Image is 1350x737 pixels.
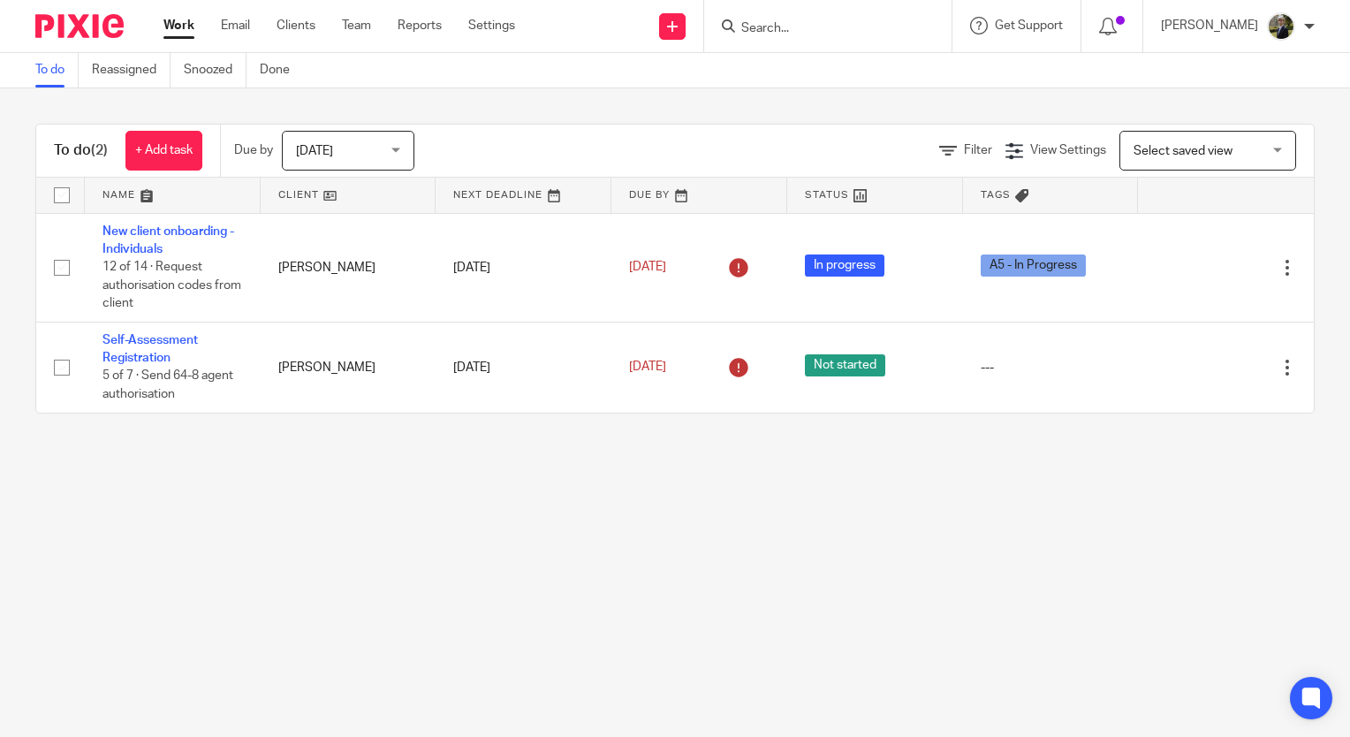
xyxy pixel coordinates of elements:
a: Snoozed [184,53,246,87]
span: Get Support [995,19,1063,32]
a: Reports [398,17,442,34]
span: Not started [805,354,885,376]
img: ACCOUNTING4EVERYTHING-9.jpg [1267,12,1295,41]
td: [DATE] [436,322,611,412]
span: View Settings [1030,144,1106,156]
a: Email [221,17,250,34]
span: Filter [964,144,992,156]
span: Select saved view [1134,145,1232,157]
span: 5 of 7 · Send 64-8 agent authorisation [102,370,233,401]
span: A5 - In Progress [981,255,1086,277]
td: [DATE] [436,213,611,322]
td: [PERSON_NAME] [261,213,436,322]
a: + Add task [125,131,202,171]
a: New client onboarding - Individuals [102,225,234,255]
p: [PERSON_NAME] [1161,17,1258,34]
a: Reassigned [92,53,171,87]
a: Done [260,53,303,87]
span: [DATE] [629,261,666,273]
a: Team [342,17,371,34]
span: (2) [91,143,108,157]
a: Work [163,17,194,34]
p: Due by [234,141,273,159]
td: [PERSON_NAME] [261,322,436,412]
span: [DATE] [629,361,666,374]
a: To do [35,53,79,87]
h1: To do [54,141,108,160]
input: Search [739,21,899,37]
span: 12 of 14 · Request authorisation codes from client [102,261,241,309]
a: Settings [468,17,515,34]
a: Clients [277,17,315,34]
div: --- [981,359,1121,376]
span: [DATE] [296,145,333,157]
span: Tags [981,190,1011,200]
span: In progress [805,255,884,277]
img: Pixie [35,14,124,38]
a: Self-Assessment Registration [102,334,198,364]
